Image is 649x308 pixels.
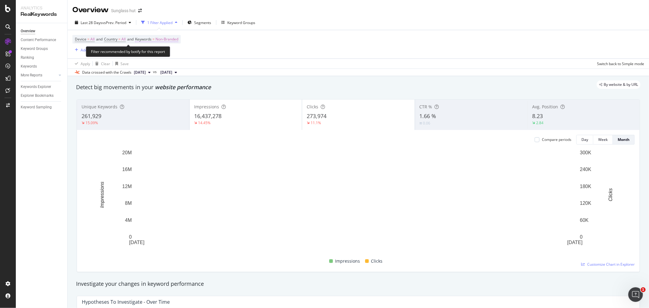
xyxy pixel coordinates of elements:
[21,46,48,52] div: Keyword Groups
[75,37,86,42] span: Device
[567,240,582,245] text: [DATE]
[335,257,360,265] span: Impressions
[90,35,95,44] span: All
[21,93,54,99] div: Explorer Bookmarks
[618,137,630,142] div: Month
[139,18,180,27] button: 1 Filter Applied
[532,104,558,110] span: Avg. Position
[194,104,219,110] span: Impressions
[138,9,142,13] div: arrow-right-arrow-left
[72,59,90,68] button: Apply
[21,54,34,61] div: Ranking
[21,28,63,34] a: Overview
[113,59,129,68] button: Save
[21,54,63,61] a: Ranking
[21,37,56,43] div: Content Performance
[72,5,109,15] div: Overview
[580,201,591,206] text: 120K
[21,5,62,11] div: Analytics
[21,93,63,99] a: Explorer Bookmarks
[198,120,211,125] div: 14.45%
[613,135,635,145] button: Month
[580,234,583,240] text: 0
[21,72,42,79] div: More Reports
[86,46,170,57] div: Filter recommended by botify for this report
[595,59,644,68] button: Switch back to Simple mode
[101,61,110,66] div: Clear
[219,18,258,27] button: Keyword Groups
[129,234,132,240] text: 0
[580,184,591,189] text: 180K
[102,20,126,25] span: vs Prev. Period
[420,104,432,110] span: CTR %
[82,112,101,120] span: 261,929
[118,37,120,42] span: =
[81,47,97,53] div: Add Filter
[147,20,173,25] div: 1 Filter Applied
[21,28,35,34] div: Overview
[21,37,63,43] a: Content Performance
[111,8,136,14] div: Sunglass hut
[21,104,52,110] div: Keyword Sampling
[127,37,134,42] span: and
[85,120,98,125] div: 15.09%
[581,262,635,267] a: Customize Chart in Explorer
[21,63,63,70] a: Keywords
[420,122,422,124] img: Equal
[72,46,97,54] button: Add Filter
[21,84,51,90] div: Keywords Explorer
[82,149,630,255] svg: A chart.
[76,280,640,288] div: Investigate your changes in keyword performance
[536,120,543,125] div: 2.84
[194,112,222,120] span: 16,437,278
[21,63,37,70] div: Keywords
[122,167,132,172] text: 16M
[580,150,591,155] text: 300K
[82,104,117,110] span: Unique Keywords
[628,287,643,302] iframe: Intercom live chat
[227,20,255,25] div: Keyword Groups
[81,61,90,66] div: Apply
[581,137,588,142] div: Day
[125,201,132,206] text: 8M
[99,182,105,208] text: Impressions
[593,135,613,145] button: Week
[120,61,129,66] div: Save
[185,18,214,27] button: Segments
[104,37,117,42] span: Country
[21,84,63,90] a: Keywords Explorer
[597,61,644,66] div: Switch back to Simple mode
[21,11,62,18] div: RealKeywords
[21,46,63,52] a: Keyword Groups
[604,83,638,86] span: By website & by URL
[72,18,134,27] button: Last 28 DaysvsPrev. Period
[155,35,178,44] span: Non-Branded
[82,70,131,75] div: Data crossed with the Crawls
[532,112,543,120] span: 8.23
[371,257,383,265] span: Clicks
[125,218,132,223] text: 4M
[87,37,89,42] span: =
[153,69,158,75] span: vs
[93,59,110,68] button: Clear
[608,188,613,201] text: Clicks
[160,70,172,75] span: 2025 Aug. 31st
[597,80,640,89] div: legacy label
[134,70,146,75] span: 2025 Sep. 28th
[420,112,436,120] span: 1.66 %
[122,150,132,155] text: 20M
[580,167,591,172] text: 240K
[122,184,132,189] text: 12M
[158,69,180,76] button: [DATE]
[81,20,102,25] span: Last 28 Days
[152,37,155,42] span: =
[21,104,63,110] a: Keyword Sampling
[135,37,152,42] span: Keywords
[542,137,571,142] div: Compare periods
[307,112,326,120] span: 273,974
[307,104,318,110] span: Clicks
[423,121,431,126] div: 0.06
[82,299,170,305] div: Hypotheses to Investigate - Over Time
[598,137,608,142] div: Week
